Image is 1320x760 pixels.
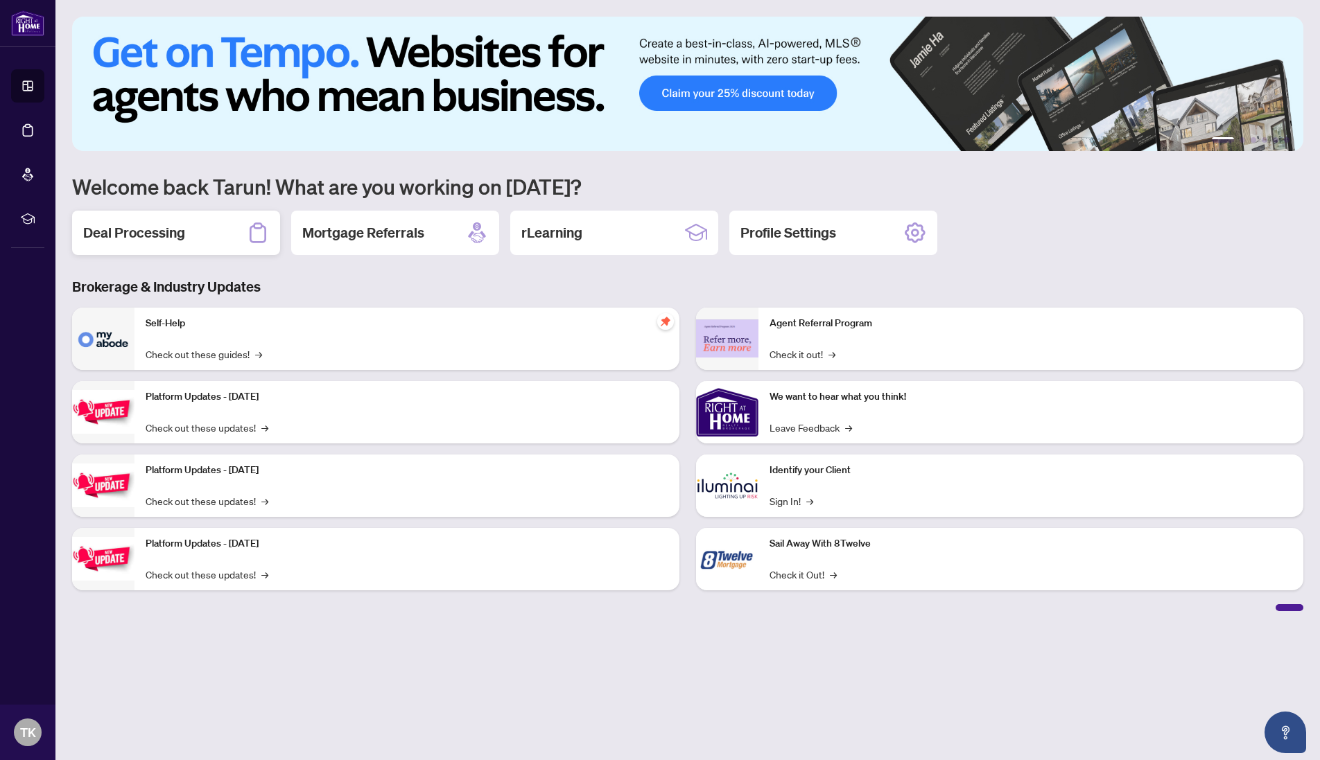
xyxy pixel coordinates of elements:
img: Sail Away With 8Twelve [696,528,758,590]
span: → [806,493,813,509]
img: Identify your Client [696,454,758,517]
a: Sign In!→ [770,493,813,509]
button: Open asap [1265,712,1306,753]
p: Self-Help [146,316,668,331]
h2: Deal Processing [83,223,185,242]
a: Check out these guides!→ [146,346,262,362]
img: Platform Updates - June 23, 2025 [72,537,134,581]
img: Slide 0 [72,17,1303,151]
p: Sail Away With 8Twelve [770,536,1292,551]
p: Platform Updates - [DATE] [146,463,668,478]
h2: rLearning [521,223,582,242]
h1: Welcome back Tarun! What are you working on [DATE]? [72,173,1303,200]
span: TK [20,723,36,742]
a: Check out these updates!→ [146,493,268,509]
p: Platform Updates - [DATE] [146,389,668,405]
p: We want to hear what you think! [770,389,1292,405]
a: Check it out!→ [770,346,835,362]
p: Agent Referral Program [770,316,1292,331]
span: → [261,493,268,509]
img: logo [11,10,44,36]
button: 3 [1251,137,1256,143]
h2: Profile Settings [740,223,836,242]
button: 6 [1284,137,1289,143]
span: pushpin [657,313,674,330]
span: → [830,567,837,582]
button: 2 [1240,137,1245,143]
img: Platform Updates - July 21, 2025 [72,390,134,434]
span: → [261,420,268,435]
span: → [255,346,262,362]
a: Leave Feedback→ [770,420,852,435]
img: Agent Referral Program [696,319,758,357]
button: 1 [1212,137,1234,143]
button: 5 [1273,137,1278,143]
p: Identify your Client [770,463,1292,478]
a: Check it Out!→ [770,567,837,582]
button: 4 [1262,137,1267,143]
a: Check out these updates!→ [146,567,268,582]
h3: Brokerage & Industry Updates [72,277,1303,297]
img: We want to hear what you think! [696,381,758,443]
a: Check out these updates!→ [146,420,268,435]
span: → [261,567,268,582]
span: → [845,420,852,435]
p: Platform Updates - [DATE] [146,536,668,551]
img: Self-Help [72,308,134,370]
span: → [828,346,835,362]
img: Platform Updates - July 8, 2025 [72,463,134,507]
h2: Mortgage Referrals [302,223,424,242]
